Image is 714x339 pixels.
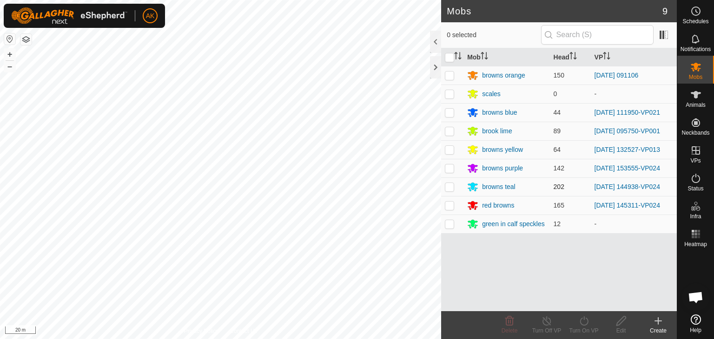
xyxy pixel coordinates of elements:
[591,85,677,103] td: -
[689,74,702,80] span: Mobs
[686,102,706,108] span: Animals
[146,11,155,21] span: AK
[447,6,662,17] h2: Mobs
[463,48,549,66] th: Mob
[482,145,523,155] div: browns yellow
[554,202,564,209] span: 165
[482,163,523,173] div: browns purple
[4,61,15,72] button: –
[565,326,602,335] div: Turn On VP
[482,71,525,80] div: browns orange
[502,327,518,334] span: Delete
[482,89,501,99] div: scales
[554,127,561,135] span: 89
[554,90,557,98] span: 0
[528,326,565,335] div: Turn Off VP
[602,326,640,335] div: Edit
[230,327,257,335] a: Contact Us
[690,327,701,333] span: Help
[595,164,660,172] a: [DATE] 153555-VP024
[591,48,677,66] th: VP
[595,109,660,116] a: [DATE] 111950-VP021
[690,158,701,163] span: VPs
[482,126,512,136] div: brook lime
[554,183,564,190] span: 202
[11,7,127,24] img: Gallagher Logo
[481,53,488,61] p-sorticon: Activate to sort
[595,72,639,79] a: [DATE] 091106
[591,215,677,233] td: -
[554,220,561,228] span: 12
[550,48,591,66] th: Head
[684,241,707,247] span: Heatmap
[595,146,660,153] a: [DATE] 132527-VP013
[688,186,703,191] span: Status
[20,34,32,45] button: Map Layers
[603,53,610,61] p-sorticon: Activate to sort
[554,146,561,153] span: 64
[541,25,654,45] input: Search (S)
[447,30,541,40] span: 0 selected
[682,283,710,311] div: Open chat
[482,201,514,210] div: red browns
[595,183,660,190] a: [DATE] 144938-VP024
[682,19,708,24] span: Schedules
[4,49,15,60] button: +
[184,327,219,335] a: Privacy Policy
[569,53,577,61] p-sorticon: Activate to sort
[681,130,709,136] span: Neckbands
[554,72,564,79] span: 150
[554,164,564,172] span: 142
[595,127,660,135] a: [DATE] 095750-VP001
[640,326,677,335] div: Create
[595,202,660,209] a: [DATE] 145311-VP024
[482,182,516,192] div: browns teal
[677,311,714,337] a: Help
[662,4,668,18] span: 9
[690,214,701,219] span: Infra
[482,219,545,229] div: green in calf speckles
[4,33,15,45] button: Reset Map
[554,109,561,116] span: 44
[454,53,462,61] p-sorticon: Activate to sort
[681,46,711,52] span: Notifications
[482,108,517,117] div: browns blue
